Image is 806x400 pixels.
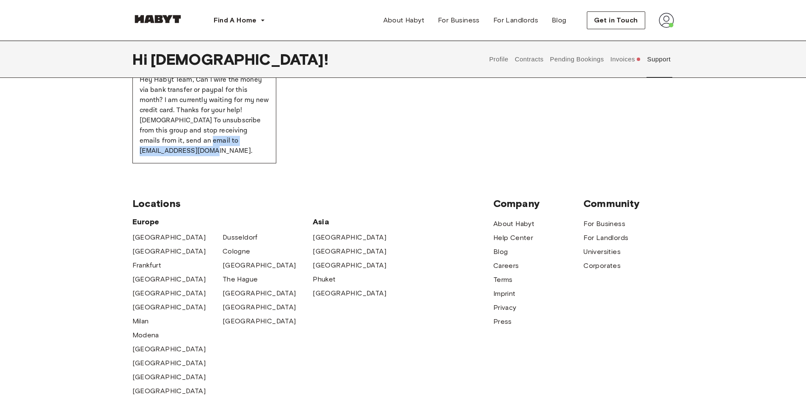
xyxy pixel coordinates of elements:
[223,288,296,298] a: [GEOGRAPHIC_DATA]
[493,261,519,271] a: Careers
[659,13,674,28] img: avatar
[583,197,674,210] span: Community
[132,15,183,23] img: Habyt
[583,261,621,271] a: Corporates
[132,372,206,382] a: [GEOGRAPHIC_DATA]
[223,274,258,284] a: The Hague
[493,197,583,210] span: Company
[132,330,159,340] a: Modena
[313,260,386,270] a: [GEOGRAPHIC_DATA]
[383,15,424,25] span: About Habyt
[132,288,206,298] a: [GEOGRAPHIC_DATA]
[493,233,533,243] a: Help Center
[583,247,621,257] a: Universities
[609,41,642,78] button: Invoices
[493,289,516,299] a: Imprint
[223,260,296,270] a: [GEOGRAPHIC_DATA]
[587,11,645,29] button: Get in Touch
[493,247,508,257] a: Blog
[583,233,628,243] a: For Landlords
[438,15,480,25] span: For Business
[552,15,567,25] span: Blog
[486,41,674,78] div: user profile tabs
[132,358,206,368] a: [GEOGRAPHIC_DATA]
[514,41,545,78] button: Contracts
[223,316,296,326] a: [GEOGRAPHIC_DATA]
[377,12,431,29] a: About Habyt
[493,15,538,25] span: For Landlords
[132,260,162,270] a: Frankfurt
[132,316,149,326] a: Milan
[132,344,206,354] a: [GEOGRAPHIC_DATA]
[493,275,513,285] a: Terms
[223,302,296,312] a: [GEOGRAPHIC_DATA]
[132,246,206,257] a: [GEOGRAPHIC_DATA]
[545,12,573,29] a: Blog
[313,217,403,227] span: Asia
[488,41,510,78] button: Profile
[493,303,517,313] a: Privacy
[132,386,206,396] a: [GEOGRAPHIC_DATA]
[151,50,328,68] span: [DEMOGRAPHIC_DATA] !
[549,41,605,78] button: Pending Bookings
[594,15,638,25] span: Get in Touch
[132,302,206,312] a: [GEOGRAPHIC_DATA]
[487,12,545,29] a: For Landlords
[140,75,269,156] p: Hey Habyt Team, Can I wire the money via bank transfer or paypal for this month? I am currently w...
[132,274,206,284] a: [GEOGRAPHIC_DATA]
[313,246,386,257] a: [GEOGRAPHIC_DATA]
[583,219,625,229] a: For Business
[313,274,336,284] a: Phuket
[431,12,487,29] a: For Business
[132,50,151,68] span: Hi
[646,41,672,78] button: Support
[223,232,258,243] a: Dusseldorf
[313,232,386,243] a: [GEOGRAPHIC_DATA]
[207,12,272,29] button: Find A Home
[493,317,512,327] a: Press
[214,15,257,25] span: Find A Home
[132,217,313,227] span: Europe
[313,288,386,298] a: [GEOGRAPHIC_DATA]
[132,232,206,243] a: [GEOGRAPHIC_DATA]
[223,246,250,257] a: Cologne
[493,219,534,229] a: About Habyt
[132,197,493,210] span: Locations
